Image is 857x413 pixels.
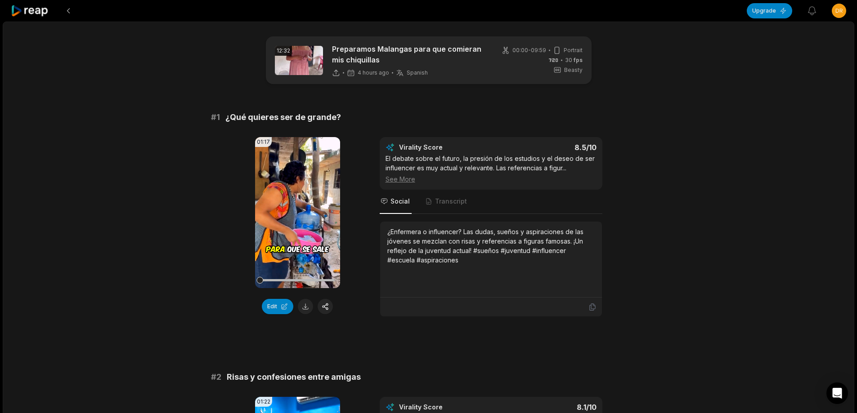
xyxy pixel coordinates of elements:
span: 4 hours ago [358,69,389,76]
div: 8.1 /10 [500,403,597,412]
div: 8.5 /10 [500,143,597,152]
span: Transcript [435,197,467,206]
span: ¿Qué quieres ser de grande? [225,111,341,124]
button: Edit [262,299,293,314]
span: Spanish [407,69,428,76]
span: Portrait [564,46,583,54]
span: fps [574,57,583,63]
div: Virality Score [399,403,496,412]
video: Your browser does not support mp4 format. [255,137,340,288]
div: Open Intercom Messenger [826,382,848,404]
div: ¿Enfermera o influencer? Las dudas, sueños y aspiraciones de las jóvenes se mezclan con risas y r... [387,227,595,265]
div: See More [386,174,597,184]
button: Upgrade [747,3,792,18]
span: Social [390,197,410,206]
span: # 1 [211,111,220,124]
span: Beasty [564,66,583,74]
div: El debate sobre el futuro, la presión de los estudios y el deseo de ser influencer es muy actual ... [386,154,597,184]
span: Risas y confesiones entre amigas [227,371,361,383]
nav: Tabs [380,190,602,214]
div: 12:32 [275,46,292,56]
span: 00:00 - 09:59 [512,46,546,54]
p: Preparamos Malangas para que comieran mis chiquillas [332,44,487,65]
div: Virality Score [399,143,496,152]
span: 30 [565,56,583,64]
span: # 2 [211,371,221,383]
